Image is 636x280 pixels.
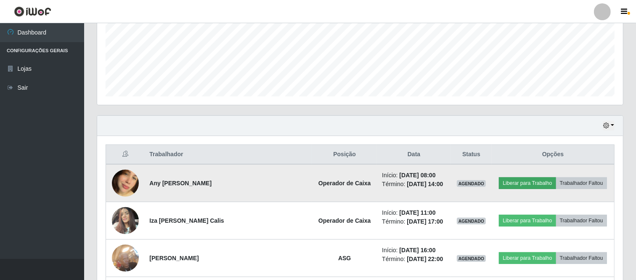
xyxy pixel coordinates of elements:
[149,180,212,187] strong: Any [PERSON_NAME]
[318,180,371,187] strong: Operador de Caixa
[492,145,614,165] th: Opções
[457,218,486,224] span: AGENDADO
[382,208,446,217] li: Início:
[382,171,446,180] li: Início:
[400,209,436,216] time: [DATE] 11:00
[499,252,556,264] button: Liberar para Trabalho
[112,240,139,276] img: 1755342256776.jpeg
[457,180,486,187] span: AGENDADO
[144,145,312,165] th: Trabalhador
[382,217,446,226] li: Término:
[149,217,224,224] strong: Iza [PERSON_NAME] Calis
[312,145,377,165] th: Posição
[112,159,139,207] img: 1749252865377.jpeg
[556,177,607,189] button: Trabalhador Faltou
[14,6,51,17] img: CoreUI Logo
[499,215,556,227] button: Liberar para Trabalho
[338,255,351,261] strong: ASG
[407,256,443,262] time: [DATE] 22:00
[556,252,607,264] button: Trabalhador Faltou
[149,255,199,261] strong: [PERSON_NAME]
[407,181,443,187] time: [DATE] 14:00
[400,247,436,253] time: [DATE] 16:00
[318,217,371,224] strong: Operador de Caixa
[407,218,443,225] time: [DATE] 17:00
[382,255,446,264] li: Término:
[382,180,446,189] li: Término:
[112,203,139,238] img: 1754675382047.jpeg
[499,177,556,189] button: Liberar para Trabalho
[556,215,607,227] button: Trabalhador Faltou
[451,145,492,165] th: Status
[377,145,451,165] th: Data
[457,255,486,262] span: AGENDADO
[382,246,446,255] li: Início:
[400,172,436,179] time: [DATE] 08:00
